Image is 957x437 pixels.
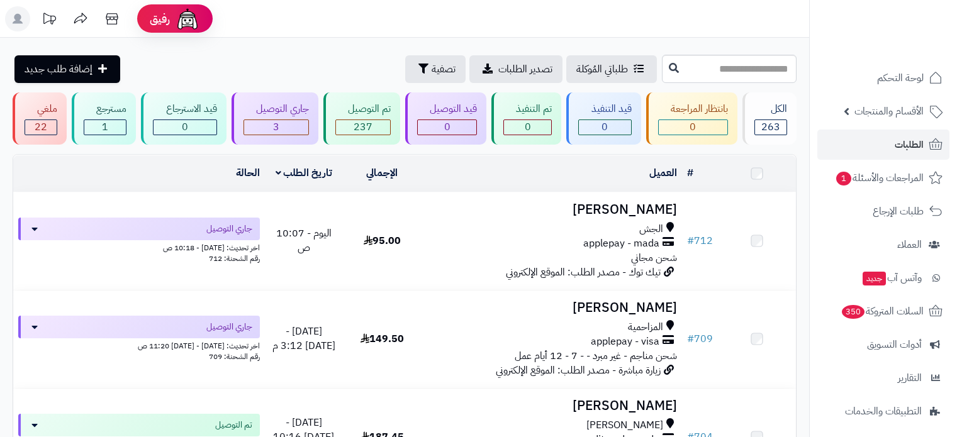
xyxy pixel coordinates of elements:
span: اليوم - 10:07 ص [276,226,332,255]
span: 95.00 [364,233,401,248]
div: 237 [336,120,390,135]
a: #709 [687,331,713,346]
span: تصفية [432,62,456,77]
a: تم التوصيل 237 [321,92,403,145]
a: أدوات التسويق [817,329,949,360]
span: applepay - visa [591,335,659,349]
a: العملاء [817,230,949,260]
span: شحن مجاني [631,250,677,265]
span: 0 [602,119,608,135]
span: المزاحمية [628,320,663,335]
span: # [687,331,694,346]
a: تم التنفيذ 0 [489,92,564,145]
div: 0 [504,120,551,135]
span: السلات المتروكة [841,302,924,320]
div: 22 [25,120,57,135]
span: زيارة مباشرة - مصدر الطلب: الموقع الإلكتروني [496,363,661,378]
a: التقارير [817,363,949,393]
div: تم التوصيل [335,102,391,116]
a: الإجمالي [366,165,398,180]
a: تاريخ الطلب [276,165,333,180]
span: 1 [102,119,108,135]
span: جديد [863,272,886,285]
a: المراجعات والأسئلة1 [817,163,949,193]
span: 3 [273,119,279,135]
div: بانتظار المراجعة [658,102,728,116]
span: التطبيقات والخدمات [845,402,922,420]
div: الكل [754,102,787,116]
a: الطلبات [817,130,949,160]
a: قيد التنفيذ 0 [564,92,643,145]
a: # [687,165,693,180]
a: قيد الاسترجاع 0 [138,92,228,145]
a: طلباتي المُوكلة [566,55,657,83]
div: قيد التنفيذ [578,102,631,116]
a: وآتس آبجديد [817,263,949,293]
span: أدوات التسويق [867,336,922,353]
span: تصدير الطلبات [498,62,552,77]
span: تم التوصيل [215,419,252,431]
span: 149.50 [361,331,404,346]
div: ملغي [25,102,57,116]
div: 0 [418,120,476,135]
span: رقم الشحنة: 709 [209,351,260,362]
span: 1 [836,172,851,185]
span: 237 [354,119,372,135]
div: قيد الاسترجاع [153,102,216,116]
span: 0 [690,119,696,135]
a: التطبيقات والخدمات [817,396,949,426]
span: طلبات الإرجاع [873,202,924,220]
div: 0 [659,120,727,135]
span: التقارير [898,369,922,387]
div: 0 [579,120,630,135]
div: مسترجع [84,102,126,116]
button: تصفية [405,55,466,83]
a: تحديثات المنصة [33,6,65,35]
a: طلبات الإرجاع [817,196,949,226]
h3: [PERSON_NAME] [426,399,676,413]
a: بانتظار المراجعة 0 [644,92,740,145]
span: جاري التوصيل [206,223,252,235]
span: جاري التوصيل [206,321,252,333]
span: تيك توك - مصدر الطلب: الموقع الإلكتروني [506,265,661,280]
a: السلات المتروكة350 [817,296,949,326]
a: إضافة طلب جديد [14,55,120,83]
a: تصدير الطلبات [469,55,562,83]
span: 350 [842,305,865,319]
a: لوحة التحكم [817,63,949,93]
div: جاري التوصيل [243,102,309,116]
span: [DATE] - [DATE] 3:12 م [272,324,335,353]
div: 0 [154,120,216,135]
span: # [687,233,694,248]
a: العميل [649,165,677,180]
span: إضافة طلب جديد [25,62,92,77]
span: [PERSON_NAME] [586,418,663,433]
a: جاري التوصيل 3 [229,92,321,145]
span: 263 [761,119,780,135]
div: اخر تحديث: [DATE] - 10:18 ص [18,240,260,253]
a: قيد التوصيل 0 [403,92,489,145]
div: 3 [244,120,308,135]
span: وآتس آب [861,269,922,287]
div: 1 [84,120,126,135]
div: اخر تحديث: [DATE] - [DATE] 11:20 ص [18,338,260,351]
span: رقم الشحنة: 712 [209,253,260,264]
span: المراجعات والأسئلة [835,169,924,187]
a: الحالة [236,165,260,180]
span: طلباتي المُوكلة [576,62,628,77]
div: قيد التوصيل [417,102,477,116]
span: العملاء [897,236,922,253]
span: الجش [639,222,663,236]
span: شحن مناجم - غير مبرد - - 7 - 12 أيام عمل [515,348,677,363]
h3: [PERSON_NAME] [426,301,676,315]
a: #712 [687,233,713,248]
h3: [PERSON_NAME] [426,202,676,217]
span: 0 [525,119,531,135]
a: الكل263 [740,92,799,145]
span: الطلبات [895,136,924,153]
span: 22 [35,119,47,135]
div: تم التنفيذ [503,102,552,116]
span: 0 [444,119,451,135]
span: applepay - mada [583,236,659,251]
span: الأقسام والمنتجات [854,102,924,120]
